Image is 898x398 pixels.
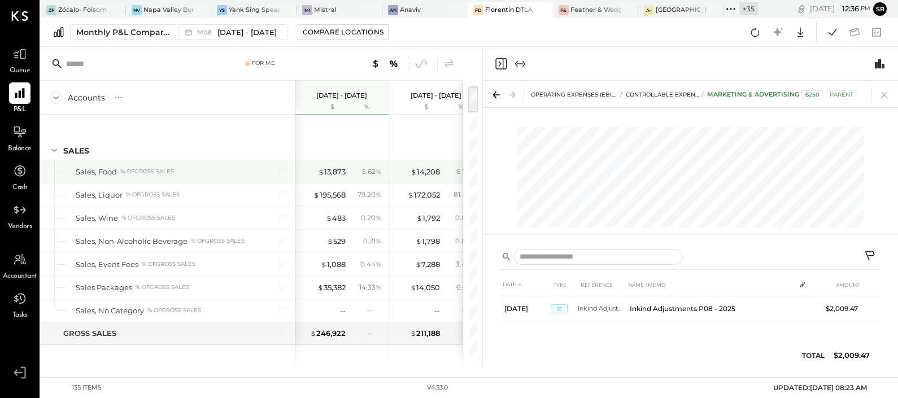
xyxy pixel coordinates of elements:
[360,259,382,269] div: 0.44
[76,236,188,247] div: Sales, Non-Alcoholic Beverage
[578,295,625,322] td: Inkind Adjustments P08 - 2025
[395,103,440,112] div: $
[376,190,382,199] span: %
[456,282,476,292] div: 6.65
[326,213,332,222] span: $
[739,2,758,15] div: + 35
[317,282,346,293] div: 35,382
[300,103,346,112] div: $
[321,260,327,269] span: $
[416,237,422,246] span: $
[1,249,39,282] a: Accountant
[551,274,578,295] th: TYPE
[8,222,32,232] span: Vendors
[388,5,398,15] div: An
[861,5,870,12] span: pm
[461,305,476,315] div: --
[76,27,171,38] div: Monthly P&L Comparison
[229,6,280,15] div: Yank Sing Spear Street
[143,6,194,15] div: Napa Valley Burger Company
[14,105,27,115] span: P&L
[456,167,476,177] div: 6.73
[362,167,382,177] div: 5.62
[327,237,333,246] span: $
[358,190,382,200] div: 79.20
[252,59,275,67] div: For Me
[142,260,195,268] div: % of GROSS SALES
[10,66,30,76] span: Queue
[302,5,312,15] div: Mi
[318,167,346,177] div: 13,873
[1,160,39,193] a: Cash
[197,29,215,36] span: M08
[531,91,625,98] span: OPERATING EXPENSES (EBITDA)
[76,190,123,200] div: Sales, Liquor
[326,213,346,224] div: 483
[316,91,367,99] p: [DATE] - [DATE]
[313,190,346,200] div: 195,568
[773,383,867,392] span: UPDATED: [DATE] 08:23 AM
[819,295,862,322] td: $2,009.47
[76,213,118,224] div: Sales, Wine
[410,329,416,338] span: $
[68,92,105,103] div: Accounts
[317,283,324,292] span: $
[578,274,625,295] th: REFERENCE
[120,168,174,176] div: % of GROSS SALES
[513,57,527,71] button: Expand panel (e)
[656,6,707,15] div: [GEOGRAPHIC_DATA] – [GEOGRAPHIC_DATA]
[494,57,508,71] button: Close panel
[340,305,346,316] div: --
[473,5,483,15] div: FD
[363,236,382,246] div: 0.21
[58,6,107,15] div: Zócalo- Folsom
[644,5,654,15] div: A–
[376,236,382,245] span: %
[1,288,39,321] a: Tasks
[12,183,27,193] span: Cash
[410,283,416,292] span: $
[485,6,533,15] div: Florentin DTLA
[456,259,476,269] div: 3.45
[455,236,476,246] div: 0.85
[461,329,476,338] div: --
[376,213,382,222] span: %
[559,5,569,15] div: F&
[313,190,320,199] span: $
[376,282,382,291] span: %
[46,5,56,15] div: ZF
[411,91,461,99] p: [DATE] - [DATE]
[321,259,346,270] div: 1,088
[625,295,795,322] td: Inkind Adjustments P08 - 2025
[376,167,382,176] span: %
[217,5,227,15] div: YS
[147,307,201,314] div: % of GROSS SALES
[796,3,807,15] div: copy link
[626,91,706,98] span: CONTROLLABLE EXPENSES
[400,6,421,15] div: Anaviv
[361,213,382,223] div: 0.20
[367,305,382,315] div: --
[819,274,862,295] th: AMOUNT
[132,5,142,15] div: NV
[3,272,37,282] span: Accountant
[455,213,476,223] div: 0.85
[826,90,857,99] div: Parent
[1,43,39,76] a: Queue
[63,145,89,156] div: SALES
[410,328,440,339] div: 211,188
[314,6,337,15] div: Mistral
[359,282,382,292] div: 14.33
[310,328,346,339] div: 246,922
[415,260,421,269] span: $
[625,274,795,295] th: NAME / MEMO
[217,27,277,38] span: [DATE] - [DATE]
[318,167,324,176] span: $
[8,144,32,154] span: Balance
[408,190,414,199] span: $
[454,190,476,200] div: 81.47
[810,3,870,14] div: [DATE]
[410,282,440,293] div: 14,050
[76,305,144,316] div: Sales, No Category
[191,237,245,245] div: % of GROSS SALES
